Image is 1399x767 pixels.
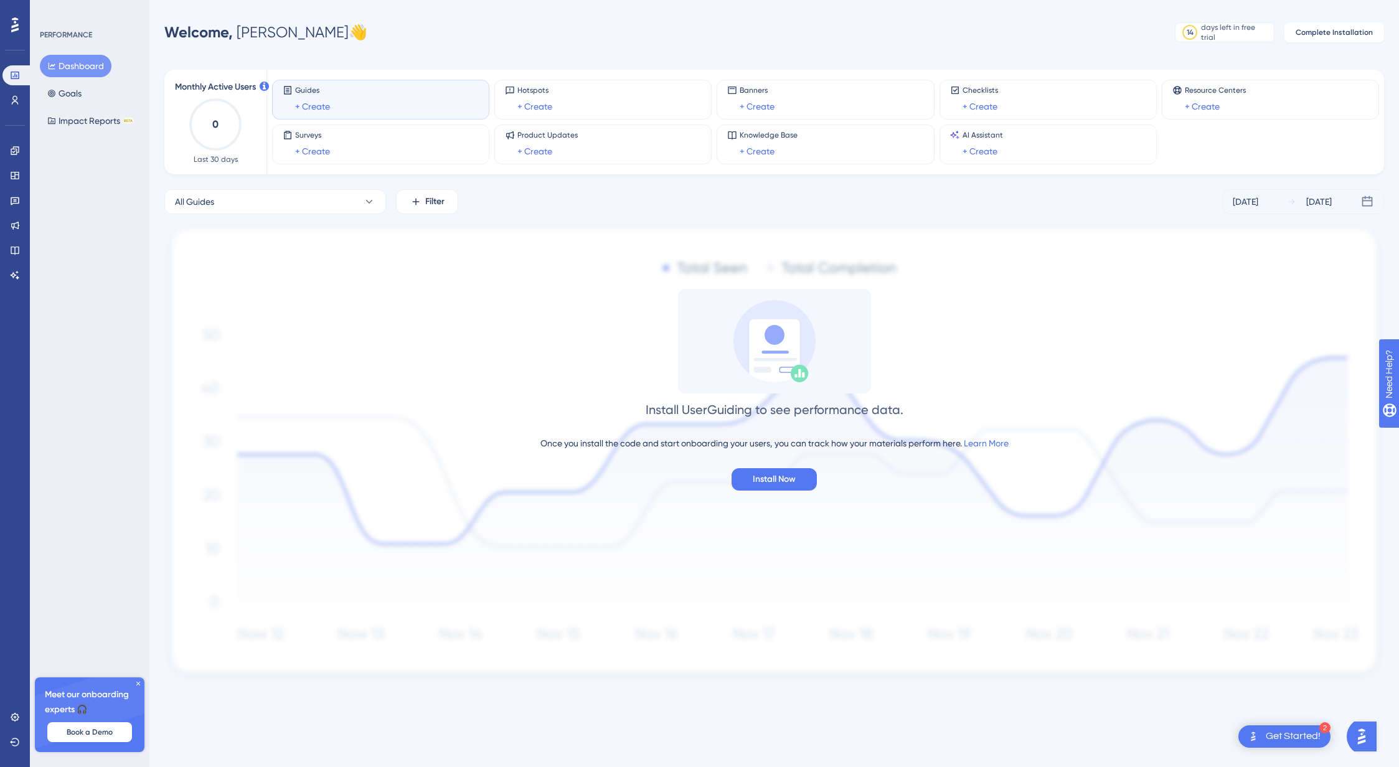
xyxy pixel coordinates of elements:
span: Need Help? [29,3,78,18]
a: + Create [963,99,997,114]
span: Resource Centers [1185,85,1246,95]
a: + Create [1185,99,1220,114]
span: Filter [425,194,445,209]
div: 2 [1319,722,1331,733]
span: Monthly Active Users [175,80,256,95]
text: 0 [212,118,219,130]
img: launcher-image-alternative-text [1246,729,1261,744]
a: + Create [517,99,552,114]
button: Filter [396,189,458,214]
span: Welcome, [164,23,233,41]
span: Product Updates [517,130,578,140]
button: Goals [40,82,89,105]
span: Knowledge Base [740,130,798,140]
span: Book a Demo [67,727,113,737]
span: AI Assistant [963,130,1003,140]
img: 1ec67ef948eb2d50f6bf237e9abc4f97.svg [164,224,1384,682]
div: days left in free trial [1201,22,1270,42]
span: Checklists [963,85,998,95]
span: Hotspots [517,85,552,95]
span: Banners [740,85,775,95]
div: Once you install the code and start onboarding your users, you can track how your materials perfo... [540,436,1009,451]
a: + Create [517,144,552,159]
button: Dashboard [40,55,111,77]
div: PERFORMANCE [40,30,92,40]
span: All Guides [175,194,214,209]
span: Surveys [295,130,330,140]
iframe: UserGuiding AI Assistant Launcher [1347,718,1384,755]
div: BETA [123,118,134,124]
a: Learn More [964,438,1009,448]
span: Last 30 days [194,154,238,164]
a: + Create [963,144,997,159]
span: Guides [295,85,330,95]
div: Get Started! [1266,730,1321,743]
button: Impact ReportsBETA [40,110,141,132]
a: + Create [295,144,330,159]
button: Complete Installation [1284,22,1384,42]
a: + Create [295,99,330,114]
span: Complete Installation [1296,27,1373,37]
div: 14 [1187,27,1194,37]
button: Book a Demo [47,722,132,742]
button: All Guides [164,189,386,214]
span: Meet our onboarding experts 🎧 [45,687,134,717]
span: Install Now [753,472,796,487]
a: + Create [740,99,775,114]
div: [DATE] [1306,194,1332,209]
div: Open Get Started! checklist, remaining modules: 2 [1238,725,1331,748]
div: [DATE] [1233,194,1258,209]
div: Install UserGuiding to see performance data. [646,401,903,418]
div: [PERSON_NAME] 👋 [164,22,367,42]
a: + Create [740,144,775,159]
button: Install Now [732,468,817,491]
